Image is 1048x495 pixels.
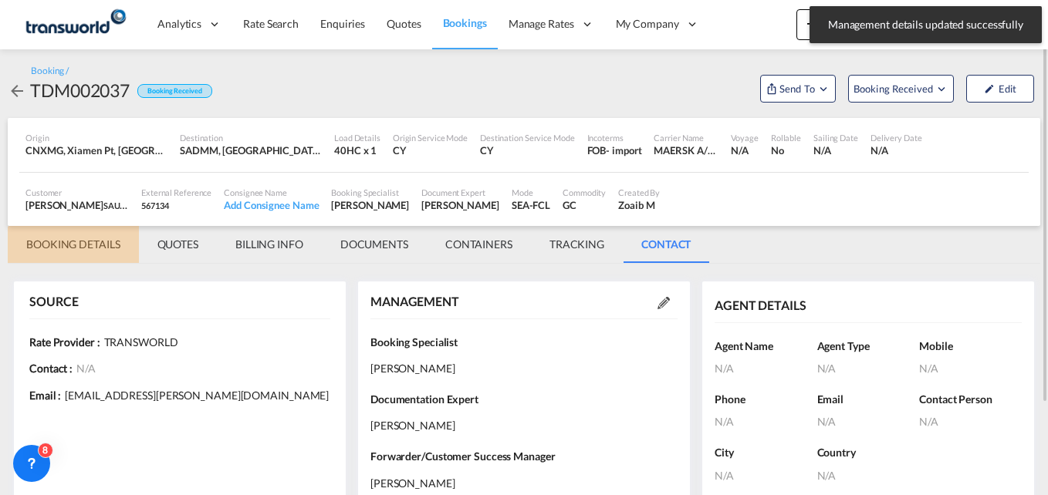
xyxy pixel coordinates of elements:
[322,226,427,263] md-tab-item: DOCUMENTS
[817,384,920,415] div: Email
[427,226,531,263] md-tab-item: CONTAINERS
[654,143,718,157] div: MAERSK A/S / TWKS-DAMMAM
[509,16,574,32] span: Manage Rates
[616,16,679,32] span: My Company
[654,132,718,143] div: Carrier Name
[618,187,660,198] div: Created By
[29,389,61,402] b: Email :
[73,362,96,375] span: N/A
[370,293,459,310] div: MANAGEMENT
[30,78,130,103] div: TDM002037
[180,143,322,157] div: SADMM, Ad Dammam, Saudi Arabia, Middle East, Middle East
[796,9,867,40] button: icon-plus 400-fgNewicon-chevron-down
[334,143,380,157] div: 40HC x 1
[139,226,217,263] md-tab-item: QUOTES
[817,361,920,376] div: N/A
[23,7,127,42] img: 1a84b2306ded11f09c1219774cd0a0fe.png
[512,187,550,198] div: Mode
[421,198,499,212] div: [PERSON_NAME]
[29,362,73,375] b: Contact :
[817,331,920,362] div: Agent Type
[224,187,319,198] div: Consignee Name
[29,293,78,310] div: SOURCE
[813,132,858,143] div: Sailing Date
[387,17,421,30] span: Quotes
[778,81,816,96] span: Send To
[8,82,26,100] md-icon: icon-arrow-left
[421,187,499,198] div: Document Expert
[715,437,817,468] div: City
[25,198,129,212] div: [PERSON_NAME]
[243,17,299,30] span: Rate Search
[100,335,178,349] span: TRANSWORLD
[370,327,678,358] div: Booking Specialist
[370,476,455,491] span: [PERSON_NAME]
[443,16,487,29] span: Bookings
[29,335,100,349] b: Rate Provider :
[919,361,1022,376] div: N/A
[61,389,329,402] span: [EMAIL_ADDRESS][PERSON_NAME][DOMAIN_NAME]
[563,198,606,212] div: GC
[731,132,758,143] div: Voyage
[715,297,806,314] div: AGENT DETAILS
[715,414,817,429] div: N/A
[370,384,678,415] div: Documentation Expert
[217,226,322,263] md-tab-item: BILLING INFO
[393,143,468,157] div: CY
[370,361,455,376] span: [PERSON_NAME]
[919,331,1022,362] div: Mobile
[370,418,455,433] span: [PERSON_NAME]
[715,331,817,362] div: Agent Name
[531,226,623,263] md-tab-item: TRACKING
[731,143,758,157] div: N/A
[25,187,129,198] div: Customer
[760,75,836,103] button: Open demo menu
[771,132,801,143] div: Rollable
[658,297,670,309] md-icon: Edit
[334,132,380,143] div: Load Details
[984,83,995,94] md-icon: icon-pencil
[25,132,167,143] div: Origin
[25,143,167,157] div: CNXMG, Xiamen Pt, China, Greater China & Far East Asia, Asia Pacific
[8,226,139,263] md-tab-item: BOOKING DETAILS
[587,132,642,143] div: Incoterms
[587,143,607,157] div: FOB
[848,75,954,103] button: Open demo menu
[618,198,660,212] div: Zoaib M
[871,143,922,157] div: N/A
[919,414,1022,429] div: N/A
[331,187,409,198] div: Booking Specialist
[606,143,641,157] div: - import
[817,414,920,429] div: N/A
[180,132,322,143] div: Destination
[854,81,935,96] span: Booking Received
[320,17,365,30] span: Enquiries
[715,361,817,376] div: N/A
[512,198,550,212] div: SEA-FCL
[141,200,168,210] span: 567134
[563,187,606,198] div: Commodity
[15,15,290,32] body: Editor, editor14
[919,384,1022,415] div: Contact Person
[817,437,1022,468] div: Country
[771,143,801,157] div: No
[393,132,468,143] div: Origin Service Mode
[480,143,575,157] div: CY
[817,468,1022,483] div: N/A
[871,132,922,143] div: Delivery Date
[141,187,211,198] div: External Reference
[715,468,817,483] div: N/A
[715,384,817,415] div: Phone
[103,199,316,211] span: SAUDI ARABIA AGENCIES COMPANY ([PERSON_NAME])
[331,198,409,212] div: [PERSON_NAME]
[966,75,1034,103] button: icon-pencilEdit
[8,226,709,263] md-pagination-wrapper: Use the left and right arrow keys to navigate between tabs
[157,16,201,32] span: Analytics
[137,84,211,99] div: Booking Received
[823,17,1028,32] span: Management details updated successfully
[8,78,30,103] div: icon-arrow-left
[480,132,575,143] div: Destination Service Mode
[813,143,858,157] div: N/A
[370,441,678,472] div: Forwarder/Customer Success Manager
[623,226,709,263] md-tab-item: CONTACT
